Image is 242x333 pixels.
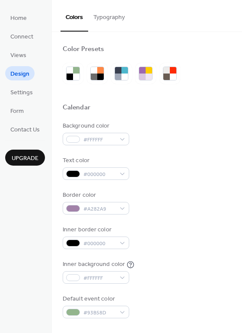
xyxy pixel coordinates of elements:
[83,170,115,179] span: #000000
[10,125,40,134] span: Contact Us
[10,88,33,97] span: Settings
[5,10,32,25] a: Home
[10,107,24,116] span: Form
[5,122,45,136] a: Contact Us
[5,103,29,118] a: Form
[10,70,29,79] span: Design
[83,308,115,317] span: #93B58D
[83,135,115,144] span: #FFFFFF
[5,150,45,166] button: Upgrade
[63,45,104,54] div: Color Presets
[63,191,127,200] div: Border color
[12,154,38,163] span: Upgrade
[63,156,127,165] div: Text color
[5,29,38,43] a: Connect
[5,85,38,99] a: Settings
[83,239,115,248] span: #000000
[83,205,115,214] span: #A282A9
[63,295,127,304] div: Default event color
[63,122,127,131] div: Background color
[10,14,27,23] span: Home
[63,260,125,269] div: Inner background color
[5,48,32,62] a: Views
[10,32,33,42] span: Connect
[83,274,115,283] span: #FFFFFF
[10,51,26,60] span: Views
[5,66,35,80] a: Design
[63,103,90,112] div: Calendar
[63,225,127,234] div: Inner border color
